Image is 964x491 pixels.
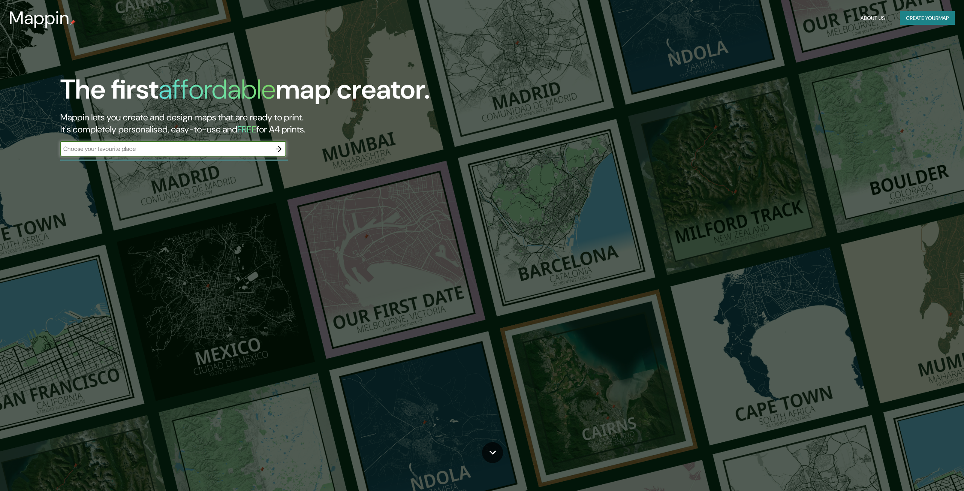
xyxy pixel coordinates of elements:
[60,111,542,135] h2: Mappin lets you create and design maps that are ready to print. It's completely personalised, eas...
[70,20,76,26] img: mappin-pin
[60,144,271,153] input: Choose your favourite place
[900,11,955,25] button: Create yourmap
[237,123,256,135] h5: FREE
[159,72,276,107] h1: affordable
[9,8,70,29] h3: Mappin
[857,11,888,25] button: About Us
[60,74,430,111] h1: The first map creator.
